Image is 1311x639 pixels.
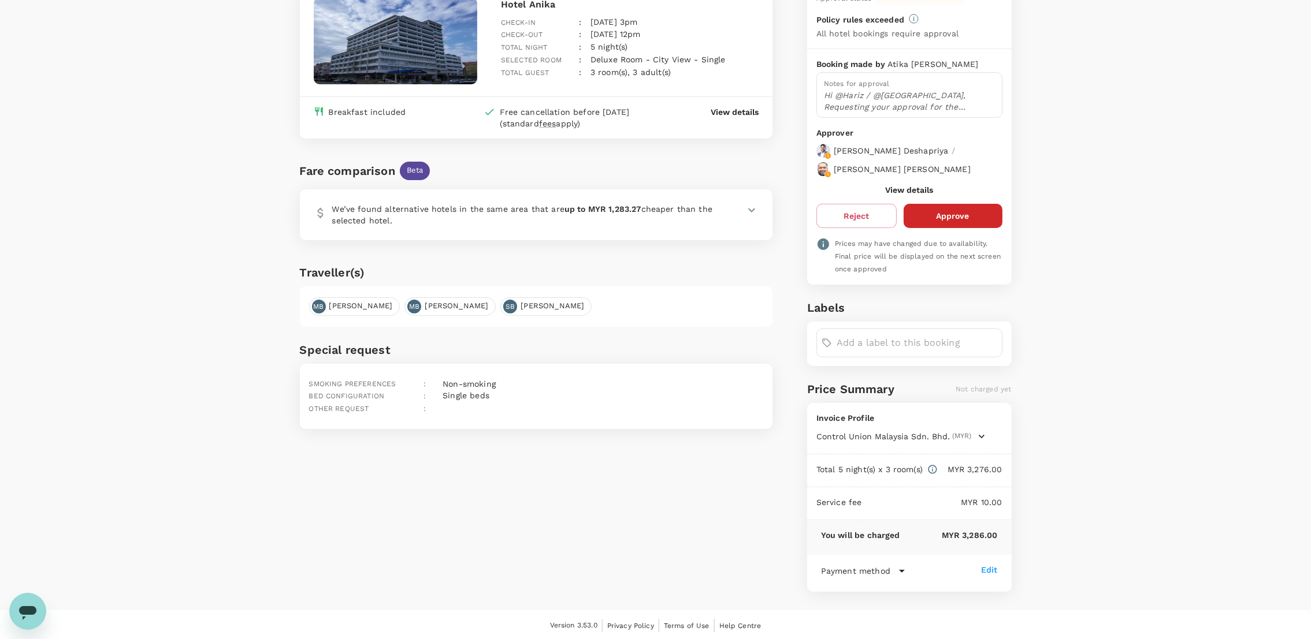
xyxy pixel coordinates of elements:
div: : [570,7,581,29]
button: Control Union Malaysia Sdn. Bhd.(MYR) [816,431,985,442]
img: avatar-67a5bcb800f47.png [816,144,830,158]
p: Total 5 night(s) x 3 room(s) [816,464,923,475]
p: Policy rules exceeded [816,14,904,25]
p: [PERSON_NAME] [PERSON_NAME] [834,163,971,175]
span: [PERSON_NAME] [418,301,495,312]
input: Add a label to this booking [837,334,997,352]
p: [PERSON_NAME] Deshapriya [834,145,949,156]
h6: Traveller(s) [300,263,773,282]
b: up to MYR 1,283.27 [564,204,641,214]
p: Approver [816,127,1002,139]
img: avatar-67b4218f54620.jpeg [816,162,830,176]
button: Approve [904,204,1002,228]
div: : [570,19,581,41]
span: Notes for approval [824,80,890,88]
p: 3 room(s), 3 adult(s) [590,66,671,78]
p: / [952,145,955,156]
button: View details [711,106,759,118]
span: Other request [309,405,369,413]
p: [DATE] 3pm [590,16,638,28]
button: Reject [816,204,897,228]
span: Version 3.53.0 [550,620,597,631]
span: [PERSON_NAME] [322,301,400,312]
span: : [424,405,426,413]
iframe: Button to launch messaging window [9,593,46,630]
div: Fare comparison [300,162,395,180]
span: Beta [400,165,430,176]
p: All hotel bookings require approval [816,28,959,39]
div: : [570,57,581,79]
span: Check-out [501,31,543,39]
div: Free cancellation before [DATE] (standard apply) [500,106,664,129]
p: MYR 3,276.00 [938,464,1002,475]
span: Privacy Policy [607,622,654,630]
div: Single beds [438,385,489,402]
span: : [424,380,426,388]
p: Service fee [816,496,862,508]
span: (MYR) [952,431,971,442]
span: Bed configuration [309,392,385,400]
div: Non-smoking [438,373,496,390]
p: MYR 10.00 [862,496,1002,508]
span: Not charged yet [956,385,1011,393]
span: Selected room [501,56,562,64]
span: [PERSON_NAME] [514,301,591,312]
p: MYR 3,286.00 [900,529,998,541]
h6: Labels [807,298,1012,317]
span: : [424,392,426,400]
div: MB [312,300,326,313]
span: Total guest [501,69,549,77]
div: SB [503,300,517,313]
div: MB [407,300,421,313]
span: Prices may have changed due to availability. Final price will be displayed on the next screen onc... [835,240,1001,273]
h6: Price Summary [807,380,894,398]
span: Control Union Malaysia Sdn. Bhd. [816,431,950,442]
span: Help Centre [719,622,762,630]
a: Privacy Policy [607,619,654,632]
button: View details [885,185,933,195]
p: We’ve found alternative hotels in the same area that are cheaper than the selected hotel. [332,203,717,226]
div: : [570,32,581,54]
p: Deluxe Room - City View - Single [590,54,726,65]
p: Atika [PERSON_NAME] [887,58,978,70]
span: Smoking preferences [309,380,396,388]
p: Hi @Hariz / @[GEOGRAPHIC_DATA], Requesting your approval for the accommodation below: PRJ NO : 86... [824,89,995,113]
a: Terms of Use [664,619,710,632]
span: fees [539,119,556,128]
p: Invoice Profile [816,412,1002,424]
span: Total night [501,43,548,51]
a: Help Centre [719,619,762,632]
div: : [570,44,581,66]
p: Booking made by [816,58,887,70]
div: Edit [981,564,998,576]
p: You will be charged [821,529,900,541]
p: 5 night(s) [590,41,628,53]
span: Check-in [501,18,536,27]
div: Breakfast included [329,106,406,118]
h6: Special request [300,341,773,359]
p: [DATE] 12pm [590,28,641,40]
p: Payment method [821,565,890,577]
span: Terms of Use [664,622,710,630]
